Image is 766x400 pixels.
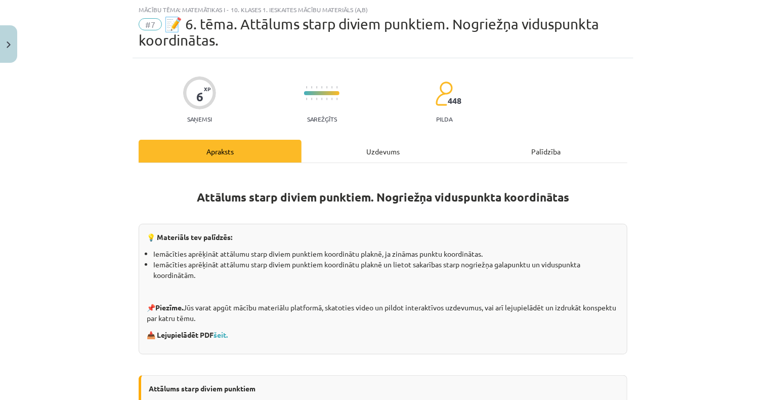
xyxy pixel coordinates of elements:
[7,42,11,48] img: icon-close-lesson-0947bae3869378f0d4975bcd49f059093ad1ed9edebbc8119c70593378902aed.svg
[448,96,461,105] span: 448
[311,98,312,100] img: icon-short-line-57e1e144782c952c97e751825c79c345078a6d821885a25fce030b3d8c18986b.svg
[326,98,327,100] img: icon-short-line-57e1e144782c952c97e751825c79c345078a6d821885a25fce030b3d8c18986b.svg
[326,86,327,89] img: icon-short-line-57e1e144782c952c97e751825c79c345078a6d821885a25fce030b3d8c18986b.svg
[155,303,183,312] strong: Piezīme.
[147,330,229,339] strong: 📥 Lejupielādēt PDF
[302,140,464,163] div: Uzdevums
[197,190,569,205] strong: Attālums starp diviem punktiem. Nogriežņa viduspunkta koordinātas
[331,98,332,100] img: icon-short-line-57e1e144782c952c97e751825c79c345078a6d821885a25fce030b3d8c18986b.svg
[436,115,452,123] p: pilda
[306,86,307,89] img: icon-short-line-57e1e144782c952c97e751825c79c345078a6d821885a25fce030b3d8c18986b.svg
[321,98,322,100] img: icon-short-line-57e1e144782c952c97e751825c79c345078a6d821885a25fce030b3d8c18986b.svg
[139,18,162,30] span: #7
[306,98,307,100] img: icon-short-line-57e1e144782c952c97e751825c79c345078a6d821885a25fce030b3d8c18986b.svg
[331,86,332,89] img: icon-short-line-57e1e144782c952c97e751825c79c345078a6d821885a25fce030b3d8c18986b.svg
[311,86,312,89] img: icon-short-line-57e1e144782c952c97e751825c79c345078a6d821885a25fce030b3d8c18986b.svg
[321,86,322,89] img: icon-short-line-57e1e144782c952c97e751825c79c345078a6d821885a25fce030b3d8c18986b.svg
[316,86,317,89] img: icon-short-line-57e1e144782c952c97e751825c79c345078a6d821885a25fce030b3d8c18986b.svg
[183,115,216,123] p: Saņemsi
[316,98,317,100] img: icon-short-line-57e1e144782c952c97e751825c79c345078a6d821885a25fce030b3d8c18986b.svg
[147,302,619,324] p: 📌 Jūs varat apgūt mācību materiālu platformā, skatoties video un pildot interaktīvos uzdevumus, v...
[435,81,453,106] img: students-c634bb4e5e11cddfef0936a35e636f08e4e9abd3cc4e673bd6f9a4125e45ecb1.svg
[149,384,256,393] strong: Attālums starp diviem punktiem
[147,232,232,242] strong: 💡 Materiāls tev palīdzēs:
[139,16,599,49] span: 📝 6. tēma. Attālums starp diviem punktiem. Nogriežņa viduspunkta koordinātas.
[214,330,228,339] a: šeit.
[307,115,337,123] p: Sarežģīts
[204,86,210,92] span: XP
[139,140,302,163] div: Apraksts
[196,90,203,104] div: 6
[336,98,337,100] img: icon-short-line-57e1e144782c952c97e751825c79c345078a6d821885a25fce030b3d8c18986b.svg
[153,249,619,259] li: Iemācīties aprēķināt attālumu starp diviem punktiem koordinātu plaknē, ja zināmas punktu koordinā...
[464,140,627,163] div: Palīdzība
[153,259,619,281] li: Iemācīties aprēķināt attālumu starp diviem punktiem koordinātu plaknē un lietot sakarības starp n...
[336,86,337,89] img: icon-short-line-57e1e144782c952c97e751825c79c345078a6d821885a25fce030b3d8c18986b.svg
[139,6,627,13] div: Mācību tēma: Matemātikas i - 10. klases 1. ieskaites mācību materiāls (a,b)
